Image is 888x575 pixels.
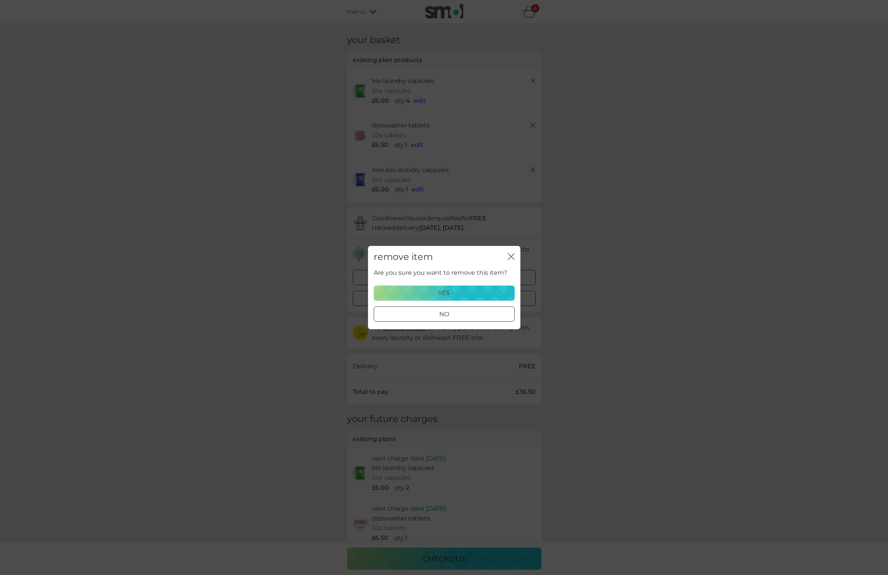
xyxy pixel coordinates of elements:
button: no [374,306,515,322]
p: no [439,309,449,319]
p: Are you sure you want to remove this item? [374,268,507,278]
button: close [508,253,515,261]
p: yes [438,288,450,298]
h2: remove item [374,252,433,263]
button: yes [374,285,515,301]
